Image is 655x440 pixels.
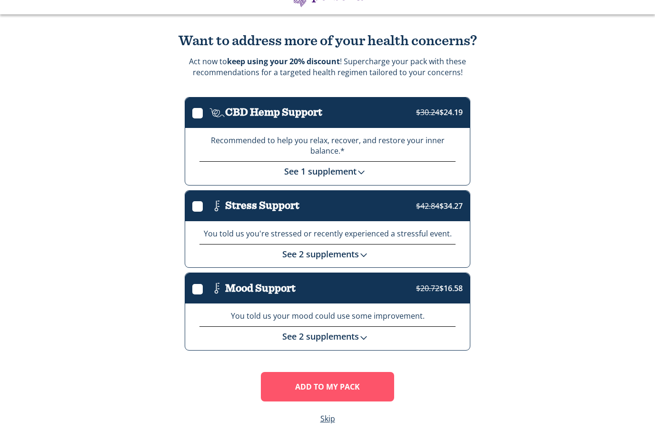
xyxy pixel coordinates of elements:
a: Skip [320,413,335,424]
p: You told us you're stressed or recently experienced a stressful event. [199,228,456,239]
img: Icon [209,198,225,214]
span: $24.19 [416,107,463,117]
span: $34.27 [416,201,463,211]
strike: $42.84 [416,201,439,211]
h3: Stress Support [225,200,299,212]
img: down-chevron.svg [359,333,368,342]
p: Act now to ! Supercharge your pack with these recommendations for a targeted health regimen tailo... [189,56,466,78]
strong: keep using your 20% discount [227,56,340,67]
h2: Want to address more of your health concerns? [161,33,494,49]
label: . [192,199,209,210]
a: See 1 supplement [284,166,371,177]
p: Recommended to help you relax, recover, and restore your inner balance.* [199,135,456,157]
img: down-chevron.svg [359,250,368,260]
span: $16.58 [416,283,463,293]
a: See 2 supplements [282,331,373,342]
button: Add To MY Pack [261,372,394,401]
label: . [192,106,209,117]
h3: Mood Support [225,283,296,294]
img: Icon [209,280,225,296]
img: Icon [209,105,225,121]
h3: CBD Hemp Support [225,107,322,118]
img: down-chevron.svg [357,167,366,177]
strike: $20.72 [416,283,439,293]
label: . [192,282,209,293]
a: See 2 supplements [282,248,373,260]
p: You told us your mood could use some improvement. [199,311,456,322]
strike: $30.24 [416,107,439,117]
